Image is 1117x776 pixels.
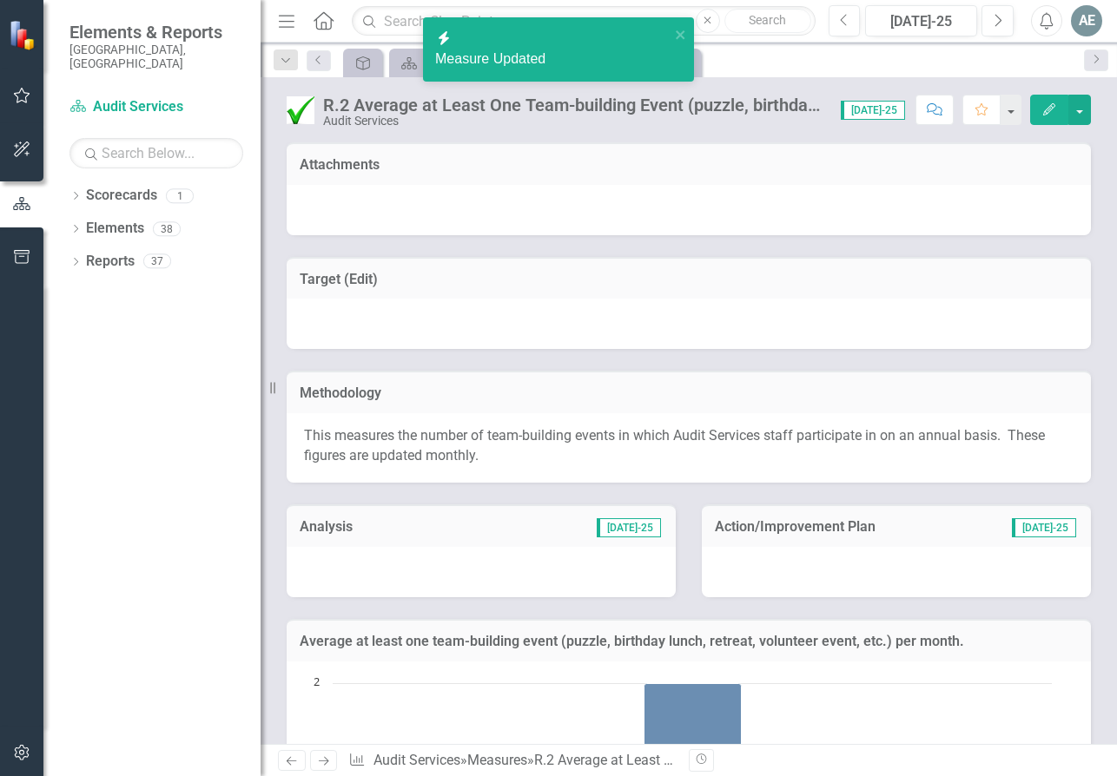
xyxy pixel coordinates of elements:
img: ClearPoint Strategy [9,20,39,50]
h3: Methodology [300,385,1078,401]
p: This measures the number of team-building events in which Audit Services staff participate in on ... [304,426,1074,466]
a: Audit Services [69,97,243,117]
span: Search [749,13,786,27]
span: [DATE]-25 [841,101,905,120]
button: AE [1071,5,1102,36]
a: Elements [86,219,144,239]
h3: Target (Edit) [300,272,1078,287]
div: » » [348,751,676,771]
h3: Analysis [300,519,461,535]
h3: Action/Improvement Plan [715,519,972,535]
small: [GEOGRAPHIC_DATA], [GEOGRAPHIC_DATA] [69,43,243,71]
div: [DATE]-25 [871,11,971,32]
a: Reports [86,252,135,272]
span: Elements & Reports [69,22,243,43]
div: R.2 Average at Least One Team-building Event (puzzle, birthday lunch, retreat, volunteer event, e... [323,95,823,115]
h3: Attachments [300,157,1078,173]
span: [DATE]-25 [597,518,661,537]
h3: Average at least one team-building event (puzzle, birthday lunch, retreat, volunteer event, etc.)... [300,634,1078,649]
a: Audit Services [373,752,460,768]
div: 1 [166,188,194,203]
span: [DATE]-25 [1012,518,1076,537]
div: Audit Services [323,115,823,128]
button: Search [724,9,811,33]
a: Measures [467,752,527,768]
input: Search ClearPoint... [352,6,815,36]
input: Search Below... [69,138,243,168]
div: 38 [153,221,181,236]
a: Scorecards [86,186,157,206]
text: 2 [314,674,320,689]
button: [DATE]-25 [865,5,977,36]
div: 37 [143,254,171,269]
div: Measure Updated [435,49,670,69]
img: Complete [287,96,314,124]
button: close [675,24,687,44]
